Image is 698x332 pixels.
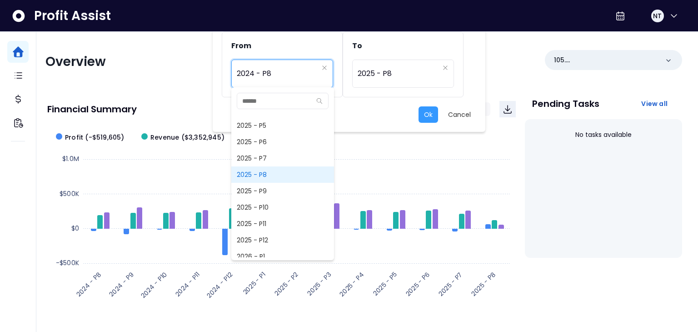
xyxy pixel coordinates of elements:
span: 2025 - P10 [231,199,334,216]
span: 2026 - P1 [231,248,334,265]
span: Profit Assist [34,8,111,24]
button: Cancel [443,106,476,123]
button: Clear [322,63,327,72]
span: 2025 - P7 [231,150,334,166]
span: 2025 - P12 [231,232,334,248]
button: Ok [419,106,438,123]
span: 2025 - P6 [231,134,334,150]
span: From [231,40,251,51]
span: 2025 - P9 [231,183,334,199]
span: 2025 - P8 [231,166,334,183]
svg: search [316,98,323,104]
span: NT [653,11,662,20]
svg: close [443,65,448,70]
button: Clear [443,63,448,72]
span: 2025 - P8 [358,63,439,84]
span: To [352,40,362,51]
span: 2025 - P11 [231,216,334,232]
span: 2024 - P8 [237,63,318,84]
svg: close [322,65,327,70]
span: 2025 - P5 [231,117,334,134]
